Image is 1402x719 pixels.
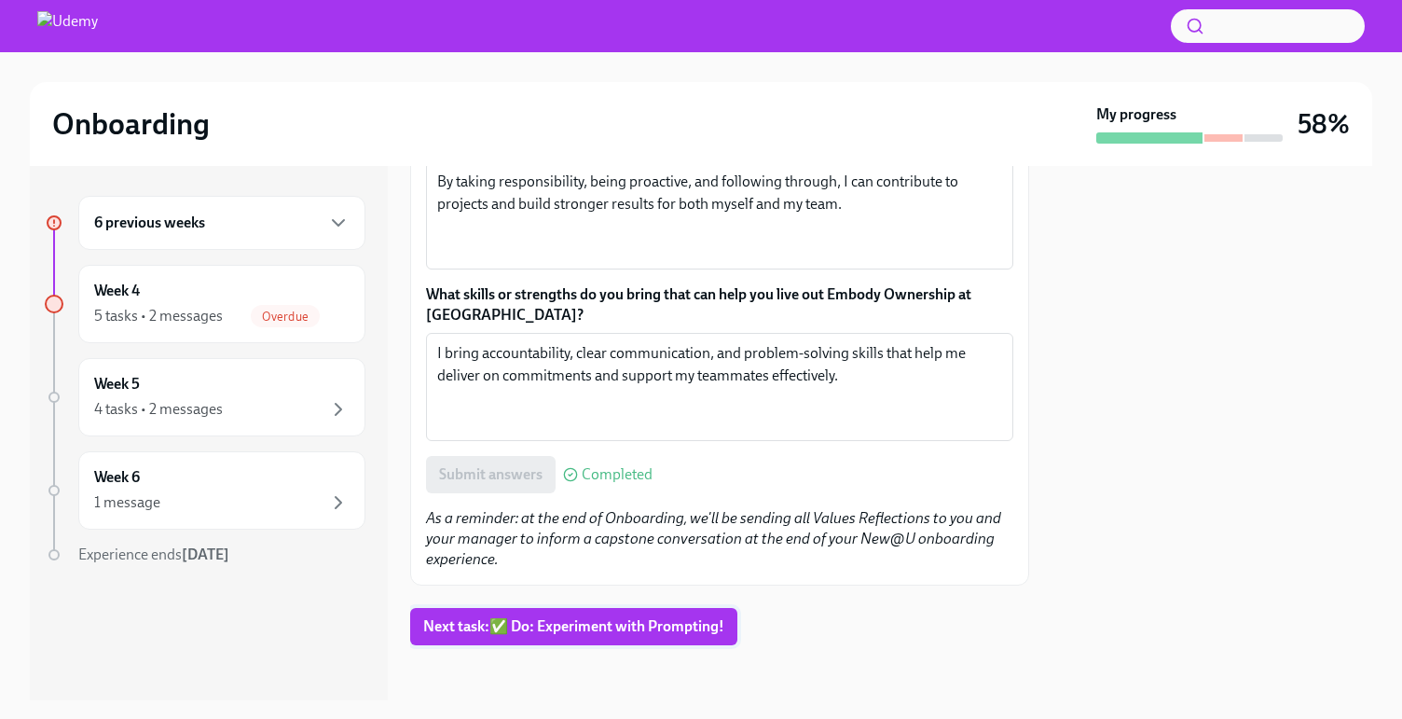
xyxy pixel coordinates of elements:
[94,374,140,394] h6: Week 5
[45,265,365,343] a: Week 45 tasks • 2 messagesOverdue
[94,492,160,513] div: 1 message
[78,546,229,563] span: Experience ends
[423,617,724,636] span: Next task : ✅ Do: Experiment with Prompting!
[37,11,98,41] img: Udemy
[426,284,1013,325] label: What skills or strengths do you bring that can help you live out Embody Ownership at [GEOGRAPHIC_...
[582,467,653,482] span: Completed
[182,546,229,563] strong: [DATE]
[437,171,1002,260] textarea: By taking responsibility, being proactive, and following through, I can contribute to projects an...
[1096,104,1176,125] strong: My progress
[78,196,365,250] div: 6 previous weeks
[94,399,223,420] div: 4 tasks • 2 messages
[426,509,1001,568] em: As a reminder: at the end of Onboarding, we'll be sending all Values Reflections to you and your ...
[1298,107,1350,141] h3: 58%
[52,105,210,143] h2: Onboarding
[94,213,205,233] h6: 6 previous weeks
[437,342,1002,432] textarea: I bring accountability, clear communication, and problem-solving skills that help me deliver on c...
[410,608,737,645] button: Next task:✅ Do: Experiment with Prompting!
[45,358,365,436] a: Week 54 tasks • 2 messages
[94,467,140,488] h6: Week 6
[94,306,223,326] div: 5 tasks • 2 messages
[251,310,320,324] span: Overdue
[94,281,140,301] h6: Week 4
[45,451,365,530] a: Week 61 message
